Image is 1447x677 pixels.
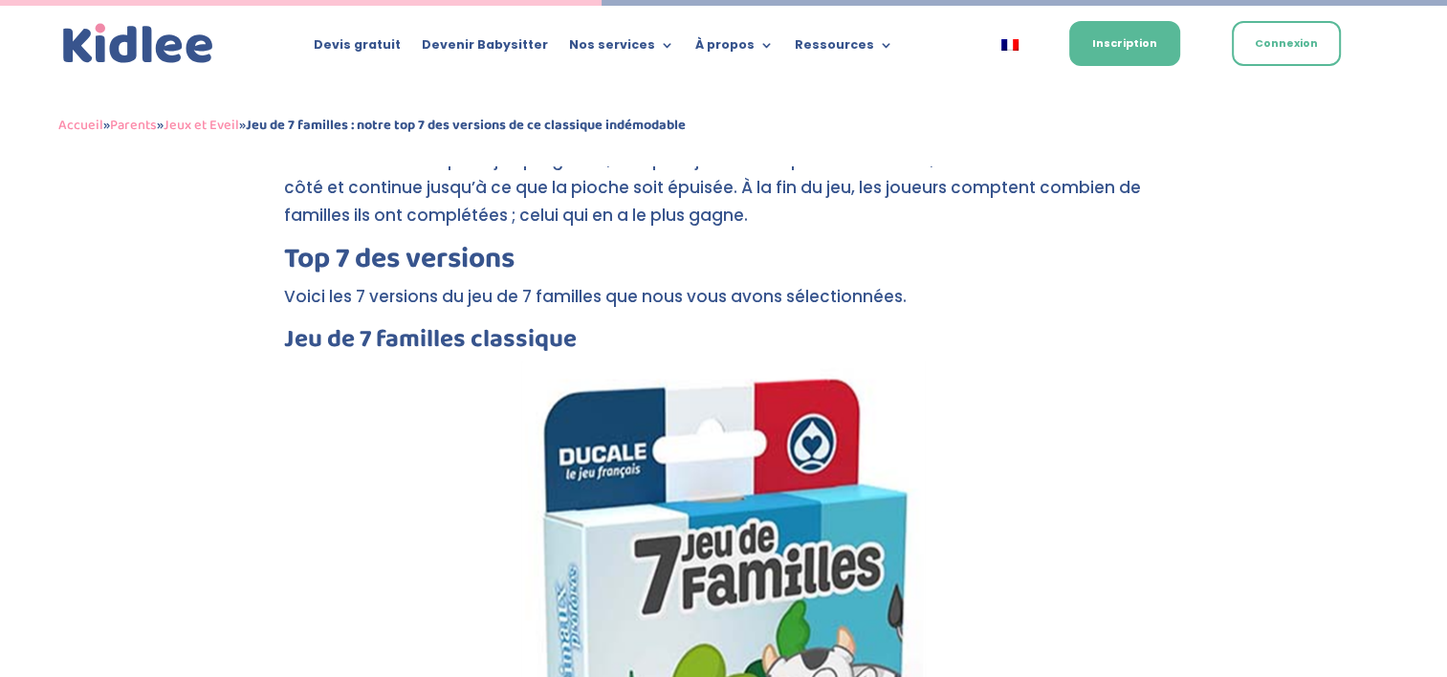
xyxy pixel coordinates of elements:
img: Français [1001,39,1019,51]
img: logo_kidlee_bleu [58,19,218,69]
a: Nos services [569,38,674,59]
a: Devenir Babysitter [422,38,548,59]
a: Connexion [1232,21,1341,66]
p: Au fur et à mesure que le jeu progresse, lorsqu’un joueur complète une famille, il met cette dern... [284,146,1164,246]
h3: Jeu de 7 familles classique [284,327,1164,361]
a: Jeux et Eveil [164,114,239,137]
a: Kidlee Logo [58,19,218,69]
h2: Top 7 des versions [284,245,1164,283]
span: » » » [58,114,686,137]
a: Ressources [795,38,893,59]
p: Voici les 7 versions du jeu de 7 familles que nous vous avons sélectionnées. [284,283,1164,327]
a: À propos [695,38,774,59]
strong: Jeu de 7 familles : notre top 7 des versions de ce classique indémodable [246,114,686,137]
a: Devis gratuit [314,38,401,59]
a: Accueil [58,114,103,137]
a: Inscription [1069,21,1180,66]
a: Parents [110,114,157,137]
